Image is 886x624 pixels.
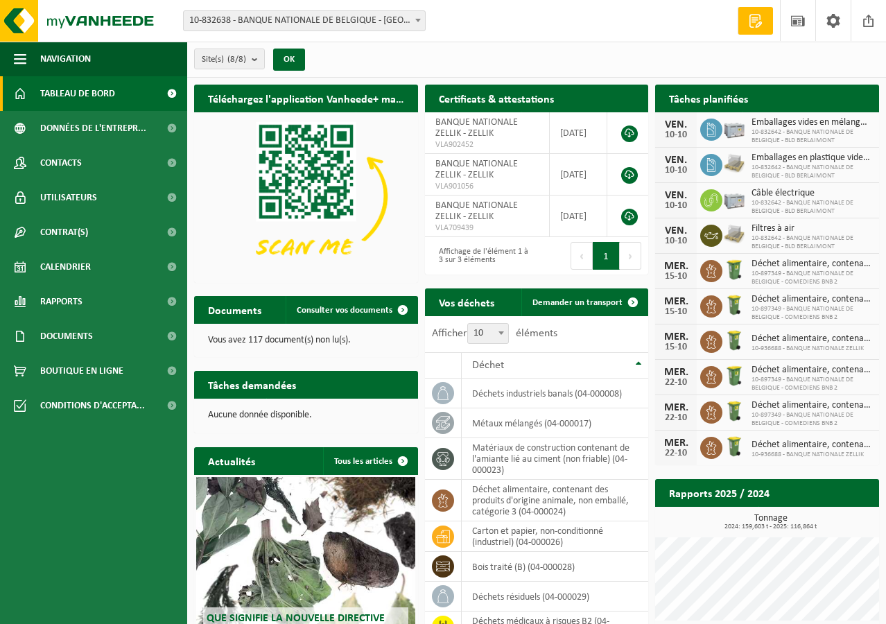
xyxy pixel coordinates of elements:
div: VEN. [662,155,690,166]
div: VEN. [662,190,690,201]
div: 15-10 [662,307,690,317]
span: Déchet alimentaire, contenant des produits d'origine animale, non emballé, catég... [752,333,872,345]
span: Déchet alimentaire, contenant des produits d'origine animale, non emballé, catég... [752,365,872,376]
label: Afficher éléments [432,328,557,339]
img: WB-0240-HPE-GN-50 [722,258,746,281]
span: BANQUE NATIONALE ZELLIK - ZELLIK [435,159,518,180]
button: OK [273,49,305,71]
div: 10-10 [662,166,690,175]
span: 10-897349 - BANQUE NATIONALE DE BELGIQUE - COMEDIENS BNB 2 [752,376,872,392]
div: MER. [662,296,690,307]
span: 10-832642 - BANQUE NATIONALE DE BELGIQUE - BLD BERLAIMONT [752,199,872,216]
div: 22-10 [662,449,690,458]
h2: Tâches demandées [194,371,310,398]
span: VLA901056 [435,181,539,192]
h2: Tâches planifiées [655,85,762,112]
img: WB-0140-HPE-GN-50 [722,293,746,317]
div: 22-10 [662,413,690,423]
span: Contacts [40,146,82,180]
h2: Téléchargez l'application Vanheede+ maintenant! [194,85,418,112]
span: Déchet [472,360,504,371]
button: 1 [593,242,620,270]
td: bois traité (B) (04-000028) [462,552,649,582]
img: PB-LB-0680-HPE-GY-11 [722,116,746,140]
button: Site(s)(8/8) [194,49,265,69]
img: LP-PA-00000-WDN-11 [722,152,746,175]
img: WB-0140-HPE-GN-50 [722,399,746,423]
span: Déchet alimentaire, contenant des produits d'origine animale, non emballé, catég... [752,259,872,270]
td: carton et papier, non-conditionné (industriel) (04-000026) [462,521,649,552]
span: Contrat(s) [40,215,88,250]
span: Site(s) [202,49,246,70]
h2: Rapports 2025 / 2024 [655,479,783,506]
h3: Tonnage [662,514,879,530]
p: Vous avez 117 document(s) non lu(s). [208,336,404,345]
count: (8/8) [227,55,246,64]
div: MER. [662,402,690,413]
a: Consulter les rapports [758,506,878,534]
span: 10-832638 - BANQUE NATIONALE DE BELGIQUE - BRUXELLES [184,11,425,31]
div: 22-10 [662,378,690,388]
span: BANQUE NATIONALE ZELLIK - ZELLIK [435,200,518,222]
span: Consulter vos documents [297,306,392,315]
span: Boutique en ligne [40,354,123,388]
span: Données de l'entrepr... [40,111,146,146]
td: déchet alimentaire, contenant des produits d'origine animale, non emballé, catégorie 3 (04-000024) [462,480,649,521]
span: 10-936688 - BANQUE NATIONALE ZELLIK [752,345,872,353]
div: 15-10 [662,272,690,281]
span: VLA902452 [435,139,539,150]
button: Next [620,242,641,270]
span: 10-897349 - BANQUE NATIONALE DE BELGIQUE - COMEDIENS BNB 2 [752,270,872,286]
td: matériaux de construction contenant de l'amiante lié au ciment (non friable) (04-000023) [462,438,649,480]
h2: Actualités [194,447,269,474]
a: Consulter vos documents [286,296,417,324]
td: [DATE] [550,154,607,196]
div: 10-10 [662,236,690,246]
td: déchets résiduels (04-000029) [462,582,649,612]
div: VEN. [662,225,690,236]
h2: Documents [194,296,275,323]
p: Aucune donnée disponible. [208,410,404,420]
div: 10-10 [662,130,690,140]
span: 10-897349 - BANQUE NATIONALE DE BELGIQUE - COMEDIENS BNB 2 [752,305,872,322]
img: WB-0140-HPE-GN-50 [722,329,746,352]
span: 2024: 159,603 t - 2025: 116,864 t [662,523,879,530]
h2: Certificats & attestations [425,85,568,112]
div: MER. [662,367,690,378]
a: Demander un transport [521,288,647,316]
span: Documents [40,319,93,354]
img: Download de VHEPlus App [194,112,418,280]
div: VEN. [662,119,690,130]
img: LP-PA-00000-WDN-11 [722,223,746,246]
span: 10 [468,324,508,343]
span: VLA709439 [435,223,539,234]
img: WB-0140-HPE-GN-50 [722,435,746,458]
span: BANQUE NATIONALE ZELLIK - ZELLIK [435,117,518,139]
span: 10-832642 - BANQUE NATIONALE DE BELGIQUE - BLD BERLAIMONT [752,234,872,251]
span: Déchet alimentaire, contenant des produits d'origine animale, non emballé, catég... [752,294,872,305]
span: 10-936688 - BANQUE NATIONALE ZELLIK [752,451,872,459]
span: Déchet alimentaire, contenant des produits d'origine animale, non emballé, catég... [752,400,872,411]
div: MER. [662,331,690,343]
div: 10-10 [662,201,690,211]
div: Affichage de l'élément 1 à 3 sur 3 éléments [432,241,530,271]
img: WB-0240-HPE-GN-50 [722,364,746,388]
span: Calendrier [40,250,91,284]
span: Utilisateurs [40,180,97,215]
span: Déchet alimentaire, contenant des produits d'origine animale, non emballé, catég... [752,440,872,451]
div: MER. [662,261,690,272]
span: 10-832642 - BANQUE NATIONALE DE BELGIQUE - BLD BERLAIMONT [752,164,872,180]
span: 10 [467,323,509,344]
td: [DATE] [550,196,607,237]
a: Tous les articles [323,447,417,475]
span: 10-897349 - BANQUE NATIONALE DE BELGIQUE - COMEDIENS BNB 2 [752,411,872,428]
span: Câble électrique [752,188,872,199]
img: PB-LB-0680-HPE-GY-11 [722,187,746,211]
span: Navigation [40,42,91,76]
td: métaux mélangés (04-000017) [462,408,649,438]
button: Previous [571,242,593,270]
span: Rapports [40,284,82,319]
span: Emballages vides en mélange de produits dangereux [752,117,872,128]
div: MER. [662,437,690,449]
span: Conditions d'accepta... [40,388,145,423]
